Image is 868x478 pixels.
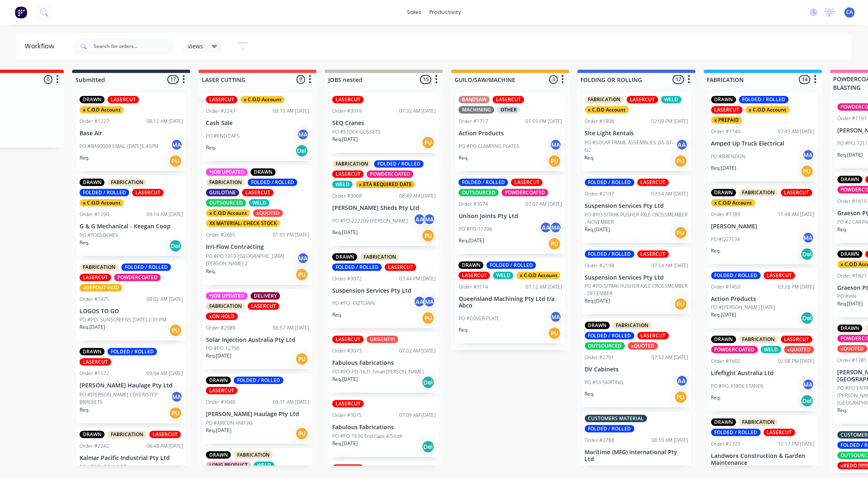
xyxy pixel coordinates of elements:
div: FABRICATION [613,322,652,329]
p: Cash Sale [206,120,309,127]
div: 09:15 AM [DATE] [273,107,309,115]
p: PO #IAN [838,293,857,300]
p: PO #PO-SITRAK PUSHER AXLE CROSSMEMBER - DECEMBER [585,282,688,297]
div: PU [548,327,561,340]
div: LASERCUT [242,189,274,196]
div: PU [169,407,182,420]
div: FOLDED / ROLLED [487,262,536,269]
div: MA [550,221,562,234]
div: Order #3114 [459,283,488,291]
div: 07:54 AM [DATE] [652,190,688,198]
div: WELD [761,346,781,353]
div: DRAWNFABRICATIONFOLDED / ROLLEDLASERCUTOrder #307203:44 PM [DATE]Suspension Services Pty LtdPO #P... [329,250,439,329]
div: Order #3073 [332,347,362,355]
div: Del [169,239,182,253]
div: FOLDED / ROLLED [121,264,171,271]
div: DRAWN [711,189,736,196]
div: 08:02 AM [DATE] [146,296,183,303]
div: DRAWN [711,96,736,103]
span: Views [188,42,203,50]
div: LASERCUT [80,274,111,281]
div: AA [540,221,552,234]
div: FABRICATION [80,264,119,271]
div: PU [422,136,435,149]
div: xDEPOSIT PAID [80,284,122,291]
p: Req. [DATE] [332,229,358,236]
div: MA [802,378,815,391]
p: Req. [DATE] [711,311,737,319]
p: Req. [459,326,468,334]
div: DRAWN [838,325,863,332]
p: Req. [80,239,89,246]
p: PO #PO-222209 [PERSON_NAME] [332,217,408,225]
div: FOLDED / ROLLED [585,179,635,186]
p: PO #SS SKIRTING [585,379,624,386]
p: LOGOS TO GO [80,308,183,315]
div: BANDSAW [459,96,490,103]
p: PO #PO 1010-[GEOGRAPHIC_DATA][PERSON_NAME] 2 [206,253,297,267]
div: MA [802,149,815,161]
div: Order #1450 [711,283,741,291]
p: PO #[PERSON_NAME] [DATE] [711,304,776,311]
div: Order #1475 [80,296,109,303]
div: *JOB UPDATEDDRAWNFABRICATIONFOLDED / ROLLEDGUILOTINELASERCUTOUTSOURCEDWELDx C.O.D AccountxQUOTEDX... [203,165,313,285]
div: WELD [332,181,353,188]
div: LASERCUT [206,387,238,394]
div: LASERCUT [332,336,364,343]
p: Req. [206,268,216,275]
p: Req. [459,154,468,162]
div: *JOB UPDATEDDELIVERYFABRICATIONLASERCUTxON HOLDOrder #298906:57 AM [DATE]Solar Injection Australi... [203,289,313,370]
div: DRAWNLASERCUTx C.O.D AccountOrder #122708:12 AM [DATE]Base AirPO #BA9000R EMAIL [DATE]5.45PMMAReq.PU [76,93,186,171]
div: MACHINING [459,106,494,114]
p: Req. [206,144,216,151]
div: CUSTOMERS MATERIAL [585,415,647,422]
p: Site Light Rentals [585,130,688,137]
div: PU [422,229,435,242]
div: Order #3068 [332,192,362,200]
p: Req. [332,311,342,319]
div: Order #3072 [332,275,362,282]
p: PO #END CAPS [206,132,240,140]
div: DRAWNFOLDED / ROLLEDLASERCUTx C.O.D Accountx PREPAIDOrder #114007:43 AM [DATE]Amped Up Truck Elec... [708,93,818,182]
div: MA [550,311,562,323]
p: Req. [711,247,721,255]
div: POWDERCOATED [367,171,413,178]
p: Req. [DATE] [332,136,358,143]
div: 06:57 AM [DATE] [273,324,309,332]
div: 02:09 PM [DATE] [652,118,688,125]
div: x ETA REQUIRED DATE [356,181,415,188]
p: Req. [838,226,847,233]
div: 08:49 AM [DATE] [399,192,436,200]
div: LASERCUTx C.O.D AccountOrder #224709:15 AM [DATE]Cash SalePO #END CAPSMAReq.Del [203,93,313,161]
div: 07:52 AM [DATE] [652,354,688,361]
div: LASERCUT [511,179,543,186]
div: MA [423,213,436,225]
div: LASERCUT [206,96,238,103]
div: Order #1806 [585,118,614,125]
div: Del [801,248,814,261]
div: GUILOTINE [206,189,239,196]
p: PO #PO-33806 STANDS [711,382,764,390]
div: *JOB UPDATED [206,292,248,300]
div: PU [674,298,688,311]
div: 07:43 AM [DATE] [778,128,815,135]
p: PO #PO-CLAMPING PLATES [459,143,519,150]
p: PO #BA9000R EMAIL [DATE]5.45PM [80,143,158,150]
div: 01:01 PM [DATE] [273,231,309,239]
div: FABRICATION [360,253,399,261]
div: LASERCUT [80,358,111,366]
div: Order #2701 [585,354,614,361]
div: LASERCUT [332,400,364,407]
p: PO #COVER PLATE [459,315,500,322]
div: xON HOLD [206,313,238,320]
div: 07:32 AM [DATE] [399,107,436,115]
div: DRAWNFABRICATIONLASERCUTx C.O.D AccountOrder #138911:48 AM [DATE][PERSON_NAME]PO #Q27134MAReq.Del [708,186,818,264]
div: AA [676,375,688,387]
div: Order #3019 [332,107,362,115]
div: DRAWN [251,168,276,176]
p: [PERSON_NAME] Haulage Pty Ltd [206,411,309,418]
div: DRAWN [80,96,105,103]
div: Order #1619 [838,198,867,205]
p: Fabulous Fabrications [332,360,436,366]
div: FABRICATIONLASERCUTWELDx C.O.D AccountOrder #180602:09 PM [DATE]Site Light RentalsPO #SOLAR FRAME... [582,93,692,171]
